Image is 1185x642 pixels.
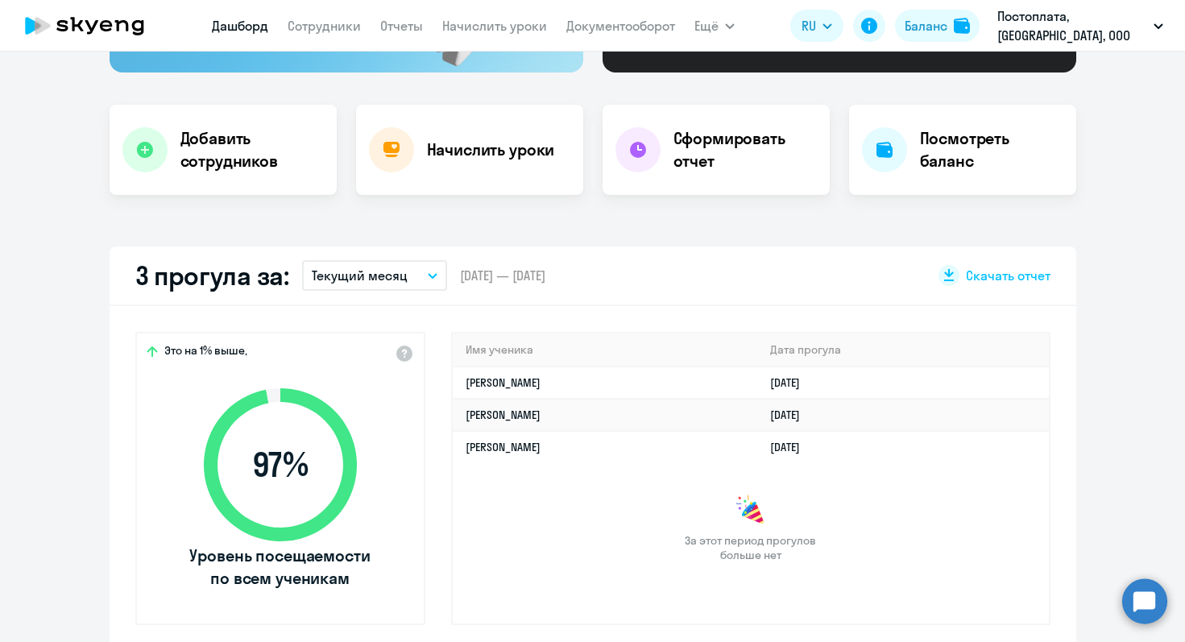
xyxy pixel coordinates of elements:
[673,127,817,172] h4: Сформировать отчет
[135,259,289,292] h2: 3 прогула за:
[180,127,324,172] h4: Добавить сотрудников
[466,440,541,454] a: [PERSON_NAME]
[427,139,555,161] h4: Начислить уроки
[790,10,843,42] button: RU
[312,266,408,285] p: Текущий месяц
[905,16,947,35] div: Баланс
[288,18,361,34] a: Сотрудники
[683,533,818,562] span: За этот период прогулов больше нет
[466,408,541,422] a: [PERSON_NAME]
[466,375,541,390] a: [PERSON_NAME]
[997,6,1147,45] p: Постоплата, [GEOGRAPHIC_DATA], ООО
[302,260,447,291] button: Текущий месяц
[460,267,545,284] span: [DATE] — [DATE]
[966,267,1050,284] span: Скачать отчет
[694,10,735,42] button: Ещё
[566,18,675,34] a: Документооборот
[954,18,970,34] img: balance
[757,333,1048,367] th: Дата прогула
[895,10,980,42] button: Балансbalance
[770,408,813,422] a: [DATE]
[802,16,816,35] span: RU
[694,16,719,35] span: Ещё
[735,495,767,527] img: congrats
[989,6,1171,45] button: Постоплата, [GEOGRAPHIC_DATA], ООО
[770,375,813,390] a: [DATE]
[442,18,547,34] a: Начислить уроки
[212,18,268,34] a: Дашборд
[164,343,247,362] span: Это на 1% выше,
[188,545,373,590] span: Уровень посещаемости по всем ученикам
[380,18,423,34] a: Отчеты
[188,445,373,484] span: 97 %
[920,127,1063,172] h4: Посмотреть баланс
[770,440,813,454] a: [DATE]
[453,333,758,367] th: Имя ученика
